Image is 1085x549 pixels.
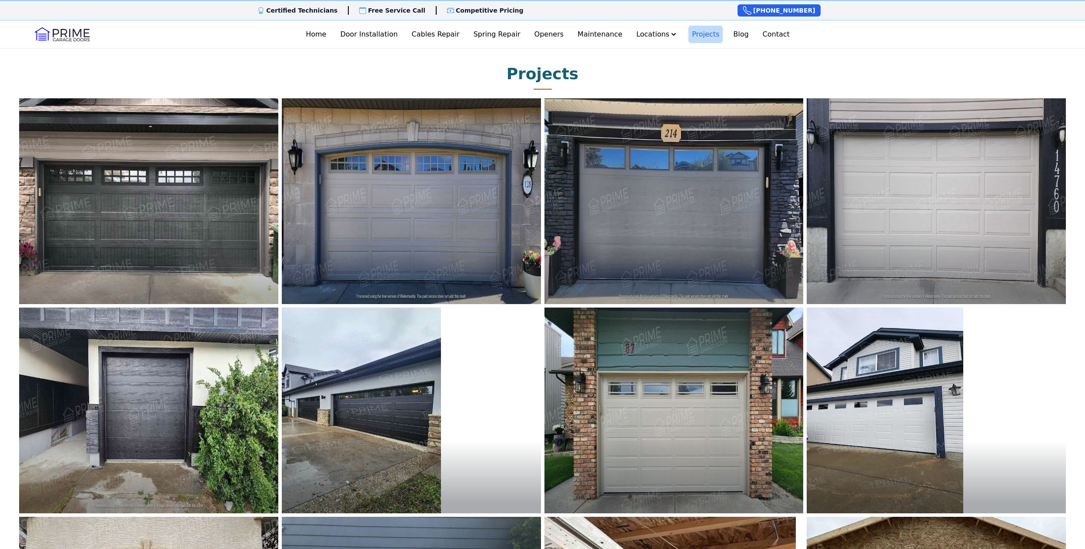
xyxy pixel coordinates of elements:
[531,26,568,43] a: Openers
[282,308,441,513] img: Prime garage doors repair and installation
[266,6,337,15] p: Certified Technicians
[282,98,541,304] img: Prime garage doors repair and installation
[807,308,963,513] img: Prime garage doors repair and installation
[633,26,681,43] button: Locations
[302,26,330,43] a: Home
[544,308,804,513] img: Prime garage doors repair and installation
[544,98,804,304] img: Prime garage doors repair and installation
[35,27,90,41] img: Logo
[408,26,463,43] a: Cables Repair
[759,26,793,43] a: Contact
[574,26,626,43] a: Maintenance
[337,26,401,43] a: Door Installation
[807,98,1066,304] img: Prime garage doors repair and installation
[730,26,752,43] a: Blog
[688,26,723,43] a: Projects
[456,6,524,15] p: Competitive Pricing
[470,26,524,43] a: Spring Repair
[738,4,821,17] a: [PHONE_NUMBER]
[368,6,425,15] p: Free Service Call
[19,98,278,304] img: Prime garage doors repair and installation
[507,65,579,83] h2: Projects
[19,308,278,513] img: Prime garage doors repair and installation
